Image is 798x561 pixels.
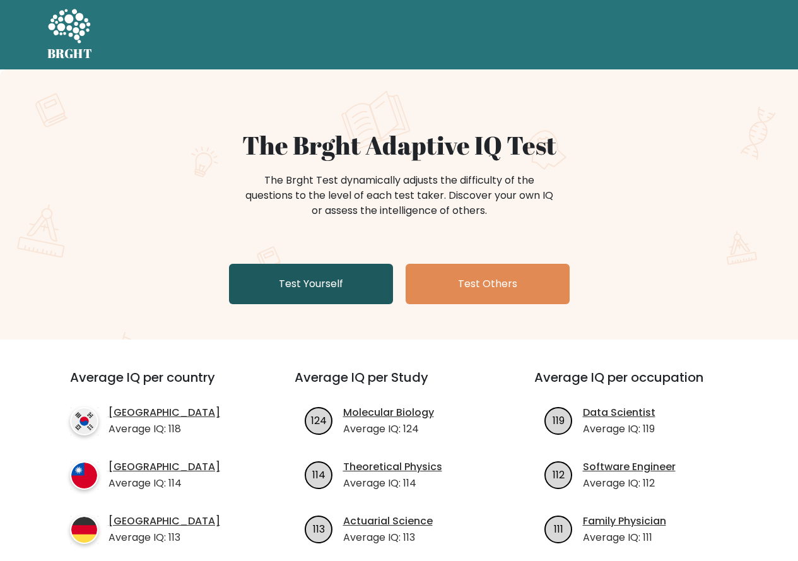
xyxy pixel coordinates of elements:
[343,476,442,491] p: Average IQ: 114
[312,467,326,481] text: 114
[554,521,563,536] text: 111
[70,461,98,490] img: country
[70,407,98,435] img: country
[343,422,434,437] p: Average IQ: 124
[229,264,393,304] a: Test Yourself
[242,173,557,218] div: The Brght Test dynamically adjusts the difficulty of the questions to the level of each test take...
[91,130,707,160] h1: The Brght Adaptive IQ Test
[109,530,220,545] p: Average IQ: 113
[534,370,744,400] h3: Average IQ per occupation
[109,514,220,529] a: [GEOGRAPHIC_DATA]
[406,264,570,304] a: Test Others
[109,476,220,491] p: Average IQ: 114
[109,422,220,437] p: Average IQ: 118
[343,405,434,420] a: Molecular Biology
[70,370,249,400] h3: Average IQ per country
[70,516,98,544] img: country
[313,521,325,536] text: 113
[109,405,220,420] a: [GEOGRAPHIC_DATA]
[583,459,676,475] a: Software Engineer
[583,405,655,420] a: Data Scientist
[553,413,565,427] text: 119
[583,422,655,437] p: Average IQ: 119
[311,413,327,427] text: 124
[343,514,433,529] a: Actuarial Science
[295,370,504,400] h3: Average IQ per Study
[47,46,93,61] h5: BRGHT
[47,5,93,64] a: BRGHT
[583,530,666,545] p: Average IQ: 111
[553,467,565,481] text: 112
[583,514,666,529] a: Family Physician
[343,459,442,475] a: Theoretical Physics
[109,459,220,475] a: [GEOGRAPHIC_DATA]
[343,530,433,545] p: Average IQ: 113
[583,476,676,491] p: Average IQ: 112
